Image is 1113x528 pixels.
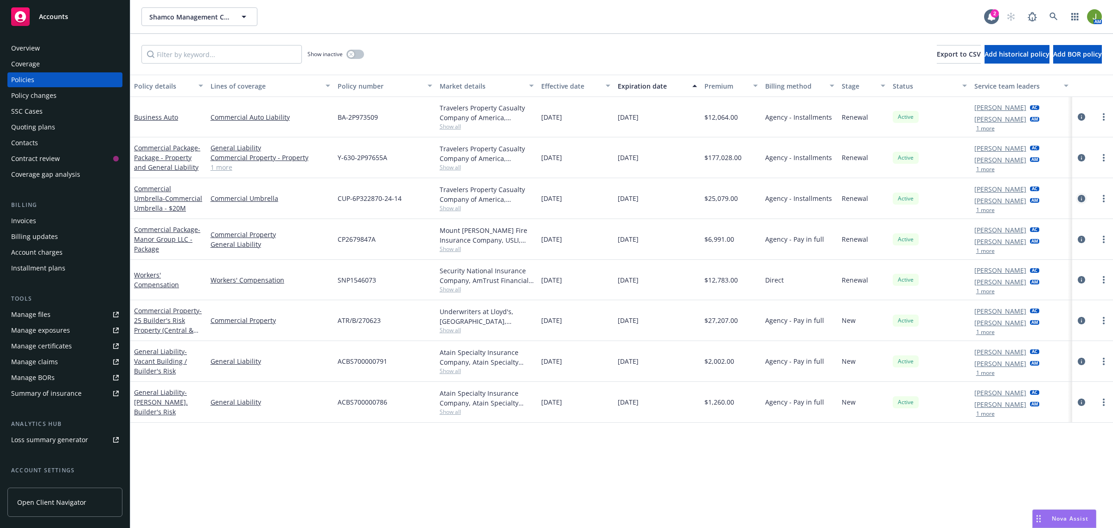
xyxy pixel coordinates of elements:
[1076,152,1087,163] a: circleInformation
[704,112,738,122] span: $12,064.00
[440,285,534,293] span: Show all
[765,234,824,244] span: Agency - Pay in full
[765,81,824,91] div: Billing method
[338,397,387,407] span: ACBS700000786
[440,307,534,326] div: Underwriters at Lloyd's, [GEOGRAPHIC_DATA], [PERSON_NAME] of [GEOGRAPHIC_DATA], RT Specialty Insu...
[704,81,748,91] div: Premium
[1076,397,1087,408] a: circleInformation
[1098,315,1109,326] a: more
[7,167,122,182] a: Coverage gap analysis
[11,72,34,87] div: Policies
[896,357,915,366] span: Active
[7,323,122,338] a: Manage exposures
[1032,509,1096,528] button: Nova Assist
[440,326,534,334] span: Show all
[618,112,639,122] span: [DATE]
[7,104,122,119] a: SSC Cases
[207,75,334,97] button: Lines of coverage
[991,9,999,18] div: 2
[704,356,734,366] span: $2,002.00
[1098,152,1109,163] a: more
[842,234,868,244] span: Renewal
[211,162,330,172] a: 1 more
[440,185,534,204] div: Travelers Property Casualty Company of America, Travelers Insurance
[1023,7,1042,26] a: Report a Bug
[1087,9,1102,24] img: photo
[842,81,875,91] div: Stage
[765,193,832,203] span: Agency - Installments
[11,432,88,447] div: Loss summary generator
[7,88,122,103] a: Policy changes
[704,153,742,162] span: $177,028.00
[896,113,915,121] span: Active
[976,370,995,376] button: 1 more
[937,50,981,58] span: Export to CSV
[134,143,200,172] a: Commercial Package
[1033,510,1044,528] div: Drag to move
[11,386,82,401] div: Summary of insurance
[896,235,915,244] span: Active
[974,277,1026,287] a: [PERSON_NAME]
[704,275,738,285] span: $12,783.00
[618,316,639,325] span: [DATE]
[11,339,72,354] div: Manage certificates
[7,419,122,429] div: Analytics hub
[7,135,122,150] a: Contacts
[765,356,824,366] span: Agency - Pay in full
[440,144,534,163] div: Travelers Property Casualty Company of America, Travelers Insurance
[974,196,1026,206] a: [PERSON_NAME]
[618,275,639,285] span: [DATE]
[134,347,187,375] span: - Vacant Building / Builder's Risk
[134,388,188,416] a: General Liability
[974,143,1026,153] a: [PERSON_NAME]
[338,112,378,122] span: BA-2P973509
[889,75,971,97] button: Status
[704,316,738,325] span: $27,207.00
[618,356,639,366] span: [DATE]
[11,229,58,244] div: Billing updates
[974,81,1059,91] div: Service team leaders
[618,81,687,91] div: Expiration date
[1066,7,1084,26] a: Switch app
[338,356,387,366] span: ACBS700000791
[985,45,1049,64] button: Add historical policy
[334,75,436,97] button: Policy number
[1053,50,1102,58] span: Add BOR policy
[974,103,1026,112] a: [PERSON_NAME]
[1076,193,1087,204] a: circleInformation
[765,153,832,162] span: Agency - Installments
[541,193,562,203] span: [DATE]
[1076,234,1087,245] a: circleInformation
[1098,356,1109,367] a: more
[211,153,330,162] a: Commercial Property - Property
[134,113,178,122] a: Business Auto
[7,245,122,260] a: Account charges
[17,497,86,507] span: Open Client Navigator
[974,306,1026,316] a: [PERSON_NAME]
[211,193,330,203] a: Commercial Umbrella
[614,75,701,97] button: Expiration date
[440,408,534,416] span: Show all
[541,356,562,366] span: [DATE]
[1076,315,1087,326] a: circleInformation
[211,356,330,366] a: General Liability
[1098,397,1109,408] a: more
[896,398,915,406] span: Active
[7,386,122,401] a: Summary of insurance
[893,81,957,91] div: Status
[338,193,402,203] span: CUP-6P322870-24-14
[39,13,68,20] span: Accounts
[704,397,734,407] span: $1,260.00
[896,194,915,203] span: Active
[842,356,856,366] span: New
[11,245,63,260] div: Account charges
[440,245,534,253] span: Show all
[440,266,534,285] div: Security National Insurance Company, AmTrust Financial Services
[436,75,538,97] button: Market details
[11,151,60,166] div: Contract review
[7,57,122,71] a: Coverage
[338,275,376,285] span: SNP1546073
[7,213,122,228] a: Invoices
[440,163,534,171] span: Show all
[11,213,36,228] div: Invoices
